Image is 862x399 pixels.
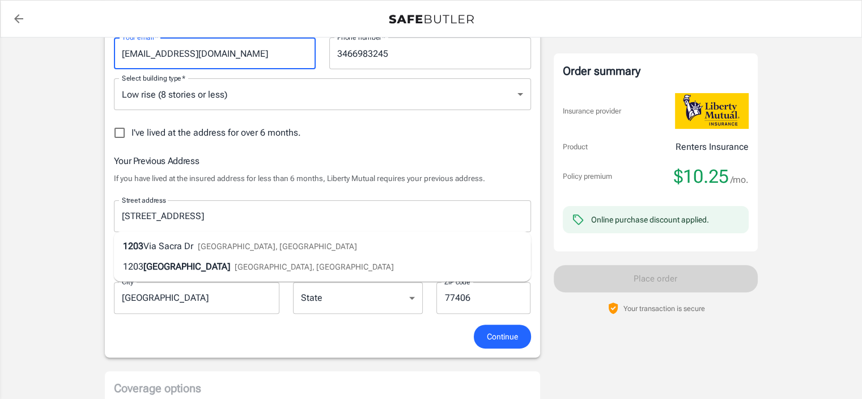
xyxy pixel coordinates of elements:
[563,171,612,182] p: Policy premium
[563,106,621,117] p: Insurance provider
[591,214,709,225] div: Online purchase discount applied.
[114,37,316,69] input: Enter email
[563,141,588,153] p: Product
[329,37,531,69] input: Enter number
[487,330,518,344] span: Continue
[7,7,30,30] a: back to quotes
[389,15,474,24] img: Back to quotes
[674,165,729,188] span: $10.25
[235,262,394,271] span: [GEOGRAPHIC_DATA], [GEOGRAPHIC_DATA]
[143,241,193,251] span: Via Sacra Dr
[444,277,470,287] label: ZIP code
[122,73,185,83] label: Select building type
[474,325,531,349] button: Continue
[123,241,143,251] span: 1203
[123,261,143,272] span: 1203
[676,140,749,154] p: Renters Insurance
[623,303,705,314] p: Your transaction is secure
[198,242,357,251] span: [GEOGRAPHIC_DATA], [GEOGRAPHIC_DATA]
[563,62,749,79] div: Order summary
[114,78,531,110] div: Low rise (8 stories or less)
[675,93,749,129] img: Liberty Mutual
[114,173,531,184] p: If you have lived at the insured address for less than 6 months, Liberty Mutual requires your pre...
[122,195,166,205] label: Street address
[131,126,301,140] span: I've lived at the address for over 6 months.
[114,154,531,168] h6: Your Previous Address
[143,261,230,272] span: [GEOGRAPHIC_DATA]
[731,172,749,188] span: /mo.
[122,277,133,287] label: City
